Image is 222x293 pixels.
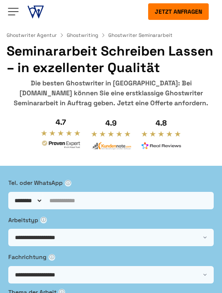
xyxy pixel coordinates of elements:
label: Arbeitstyp [8,216,214,225]
div: 4.8 [141,118,181,128]
h1: Seminararbeit Schreiben Lassen – in exzellenter Qualität [7,43,215,76]
img: provenexpert [41,140,81,150]
label: Tel. oder WhatsApp [8,178,214,187]
span: ⓘ [49,254,55,261]
button: Jetzt anfragen [148,3,209,20]
img: ghostwriter-österreich [27,3,44,20]
a: Ghostwriting [67,32,107,39]
img: stars [41,130,81,136]
div: 4.9 [91,118,131,128]
div: Die besten Ghostwriter in [GEOGRAPHIC_DATA]: Bei [DOMAIN_NAME] können Sie eine erstklassige Ghost... [7,78,215,108]
img: Menu open [7,5,20,18]
div: 4.7 [41,117,81,127]
label: Fachrichtung [8,252,214,262]
img: stars [141,131,181,137]
span: ⓘ [40,217,47,223]
img: kundennote [91,141,131,150]
img: stars [91,131,131,137]
a: Ghostwriter Agentur [7,32,65,39]
span: Ghostwriter Seminararbeit [108,32,173,39]
img: realreviews [141,141,181,150]
span: ⓘ [65,180,71,186]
